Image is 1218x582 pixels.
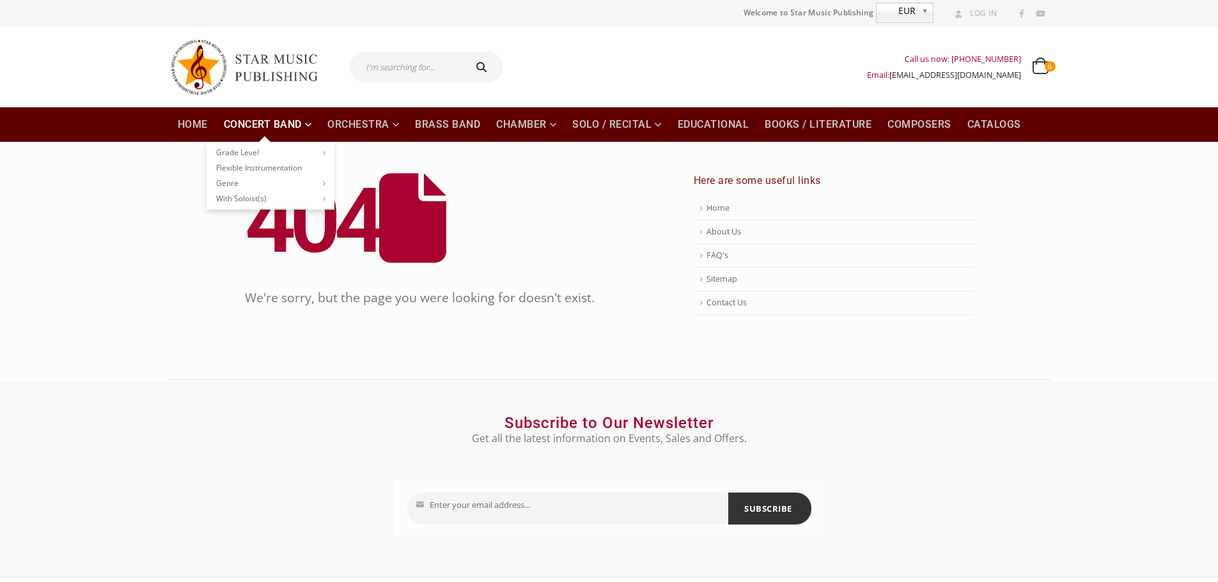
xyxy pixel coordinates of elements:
[694,268,974,291] a: Sitemap
[744,498,792,519] span: SUBSCRIBE
[463,52,504,82] button: Search
[216,107,320,142] a: Concert Band
[670,107,757,142] a: Educational
[245,286,675,309] p: We're sorry, but the page you were looking for doesn't exist.
[728,493,811,525] button: SUBSCRIBE
[880,107,959,142] a: Composers
[1032,6,1049,22] a: Youtube
[207,145,334,160] a: Grade Level
[867,67,1021,83] div: Email:
[694,174,974,188] h4: Here are some useful links
[407,107,488,142] a: Brass Band
[694,220,974,244] a: About Us
[1013,6,1030,22] a: Facebook
[207,191,334,206] a: With Soloist(s)
[394,413,824,433] h2: Subscribe to Our Newsletter
[320,107,407,142] a: Orchestra
[744,3,874,22] span: Welcome to Star Music Publishing
[694,244,974,268] a: FAQ's
[207,176,334,191] a: Genre
[757,107,879,142] a: Books / Literature
[207,160,334,176] a: Flexible Instrumentation
[867,51,1021,67] div: Call us now: [PHONE_NUMBER]
[889,70,1021,80] a: [EMAIL_ADDRESS][DOMAIN_NAME]
[350,52,463,82] input: I'm searching for...
[394,431,824,446] p: Get all the latest information on Events, Sales and Offers.
[488,107,564,142] a: Chamber
[694,291,974,315] a: Contact Us
[1045,61,1055,72] span: 0
[950,5,997,22] a: Log In
[877,3,916,19] span: EUR
[170,107,215,142] a: Home
[565,107,669,142] a: Solo / Recital
[694,197,974,220] a: Home
[170,33,330,101] img: Star Music Publishing
[245,174,675,266] h2: 404
[960,107,1029,142] a: Catalogs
